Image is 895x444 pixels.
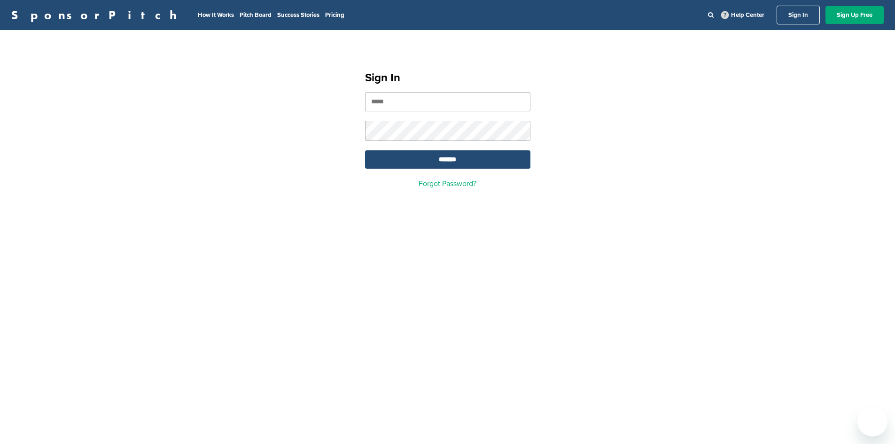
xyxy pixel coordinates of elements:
[719,9,766,21] a: Help Center
[198,11,234,19] a: How It Works
[240,11,272,19] a: Pitch Board
[325,11,344,19] a: Pricing
[825,6,884,24] a: Sign Up Free
[11,9,183,21] a: SponsorPitch
[857,406,887,436] iframe: Button to launch messaging window
[365,70,530,86] h1: Sign In
[277,11,319,19] a: Success Stories
[419,179,476,188] a: Forgot Password?
[777,6,820,24] a: Sign In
